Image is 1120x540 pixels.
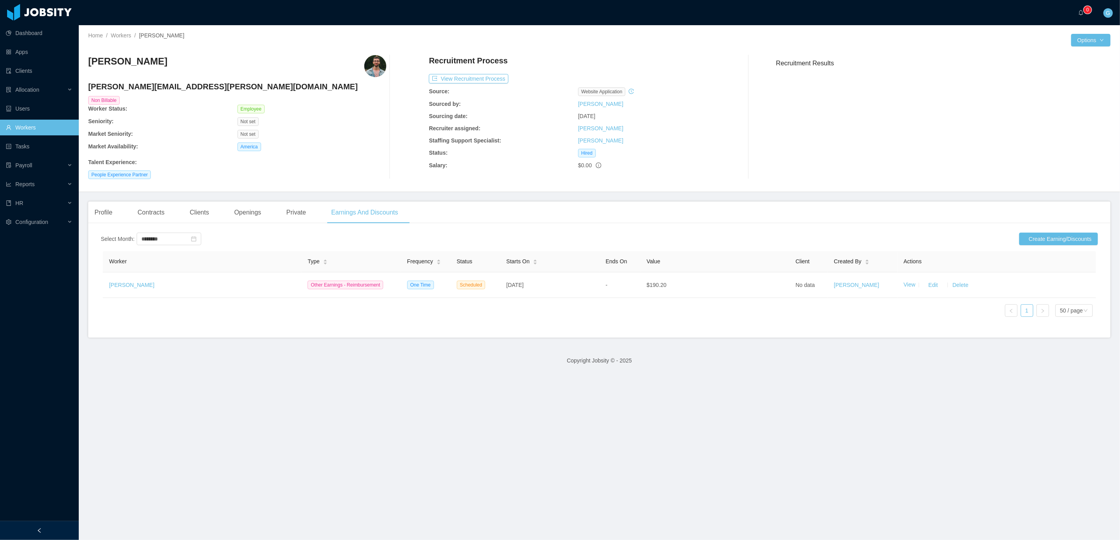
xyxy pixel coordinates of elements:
[457,258,473,264] span: Status
[533,261,537,264] i: icon: caret-down
[79,347,1120,374] footer: Copyright Jobsity © - 2025
[184,202,215,224] div: Clients
[237,130,259,139] span: Not set
[436,258,441,264] div: Sort
[15,181,35,187] span: Reports
[237,117,259,126] span: Not set
[88,96,120,105] span: Non Billable
[109,258,127,264] span: Worker
[1005,304,1018,317] li: Previous Page
[533,259,537,261] i: icon: caret-up
[506,282,524,288] span: [DATE]
[834,257,862,266] span: Created By
[280,202,312,224] div: Private
[6,101,72,117] a: icon: robotUsers
[15,219,48,225] span: Configuration
[865,261,869,264] i: icon: caret-down
[1084,6,1092,14] sup: 0
[429,88,449,94] b: Source:
[323,259,327,261] i: icon: caret-up
[101,235,135,243] div: Select Month:
[308,257,319,266] span: Type
[457,281,486,289] span: Scheduled
[795,282,815,288] span: No data
[228,202,268,224] div: Openings
[88,55,167,68] h3: [PERSON_NAME]
[407,281,434,289] span: One Time
[429,101,461,107] b: Sourced by:
[578,87,626,96] span: website application
[1060,305,1083,316] div: 50 / page
[436,261,441,264] i: icon: caret-down
[6,87,11,92] i: icon: solution
[578,113,595,119] span: [DATE]
[109,282,154,288] a: [PERSON_NAME]
[951,279,970,291] button: Delete
[131,202,171,224] div: Contracts
[629,89,634,94] i: icon: history
[865,259,869,261] i: icon: caret-up
[325,202,404,224] div: Earnings And Discounts
[533,258,538,264] div: Sort
[88,159,137,165] b: Talent Experience :
[904,258,922,264] span: Actions
[904,282,916,288] a: View
[6,181,11,187] i: icon: line-chart
[1021,304,1033,317] li: 1
[578,149,596,157] span: Hired
[237,142,261,151] span: America
[429,113,467,119] b: Sourcing date:
[139,32,184,39] span: [PERSON_NAME]
[429,125,480,131] b: Recruiter assigned:
[106,32,108,39] span: /
[88,118,114,124] b: Seniority:
[6,120,72,135] a: icon: userWorkers
[407,257,433,266] span: Frequency
[596,163,601,168] span: info-circle
[578,101,623,107] a: [PERSON_NAME]
[647,282,667,288] span: $190.20
[6,219,11,225] i: icon: setting
[191,236,197,242] i: icon: calendar
[323,261,327,264] i: icon: caret-down
[429,55,508,66] h4: Recruitment Process
[6,63,72,79] a: icon: auditClients
[795,258,810,264] span: Client
[1040,309,1045,313] i: icon: right
[88,105,127,112] b: Worker Status:
[578,162,592,168] span: $0.00
[578,137,623,144] a: [PERSON_NAME]
[308,281,383,289] span: Other Earnings - Reimbursement
[1071,34,1111,46] button: Optionsicon: down
[578,125,623,131] a: [PERSON_NAME]
[6,44,72,60] a: icon: appstoreApps
[429,137,501,144] b: Staffing Support Specialist:
[15,162,32,168] span: Payroll
[237,105,265,113] span: Employee
[15,200,23,206] span: HR
[364,55,386,77] img: 7e3dcfd8-734c-45b9-b7ce-3d9ae0cbd34d_679b6eb214cde-400w.png
[1021,305,1033,316] a: 1
[88,81,386,92] h4: [PERSON_NAME][EMAIL_ADDRESS][PERSON_NAME][DOMAIN_NAME]
[88,131,133,137] b: Market Seniority:
[88,170,151,179] span: People Experience Partner
[1019,233,1098,245] button: icon: [object Object]Create Earning/Discounts
[606,282,608,288] span: -
[429,76,508,82] a: icon: exportView Recruitment Process
[88,32,103,39] a: Home
[834,282,879,288] a: [PERSON_NAME]
[1009,309,1014,313] i: icon: left
[606,258,627,264] span: Ends On
[323,258,328,264] div: Sort
[776,58,1111,68] h3: Recruitment Results
[1106,8,1111,18] span: G
[134,32,136,39] span: /
[15,87,39,93] span: Allocation
[865,258,870,264] div: Sort
[922,279,944,291] button: Edit
[6,200,11,206] i: icon: book
[111,32,131,39] a: Workers
[436,259,441,261] i: icon: caret-up
[6,163,11,168] i: icon: file-protect
[6,139,72,154] a: icon: profileTasks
